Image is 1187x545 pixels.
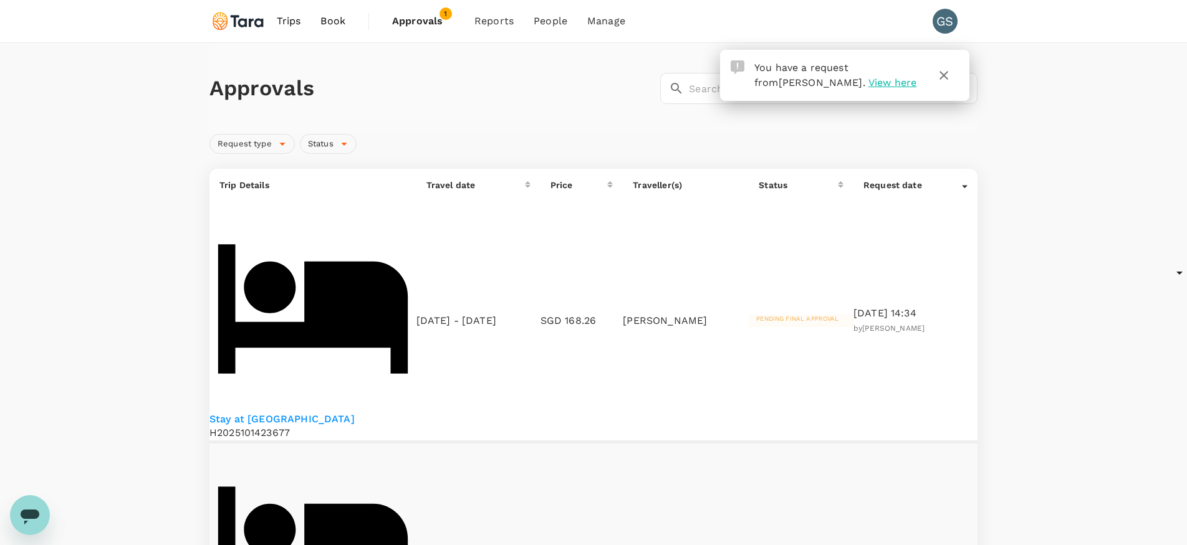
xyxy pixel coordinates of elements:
div: Request type [209,134,295,154]
p: [PERSON_NAME] [623,314,749,328]
span: View here [868,77,916,88]
span: People [534,14,567,29]
span: H2025101423677 [209,427,290,438]
iframe: Button to launch messaging window [10,495,50,535]
span: Trips [277,14,301,29]
span: Book [320,14,345,29]
span: Approvals [392,14,454,29]
input: Search by travellers, trips, or destination [689,73,978,104]
p: [DATE] - [DATE] [416,314,496,328]
p: Trip Details [219,179,406,191]
p: Traveller(s) [633,179,739,191]
div: Price [550,179,608,191]
span: [PERSON_NAME] [779,77,863,88]
div: Travel date [426,179,525,191]
p: [DATE] 14:34 [853,306,978,321]
div: Request date [863,179,962,191]
a: Stay at [GEOGRAPHIC_DATA] [209,412,416,427]
span: Pending final approval [749,315,846,322]
img: Approval Request [731,60,744,74]
img: Tara Climate Ltd [209,7,267,35]
span: [PERSON_NAME] [862,324,925,333]
span: Status [300,138,341,150]
span: Reports [474,14,514,29]
div: Status [759,179,838,191]
span: Request type [210,138,279,150]
span: by [853,324,925,333]
span: 1 [440,7,452,20]
span: Manage [587,14,625,29]
div: GS [933,9,958,34]
h1: Approvals [209,75,655,102]
span: You have a request from . [754,62,865,88]
div: Status [300,134,357,154]
p: SGD 168.26 [541,314,623,328]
